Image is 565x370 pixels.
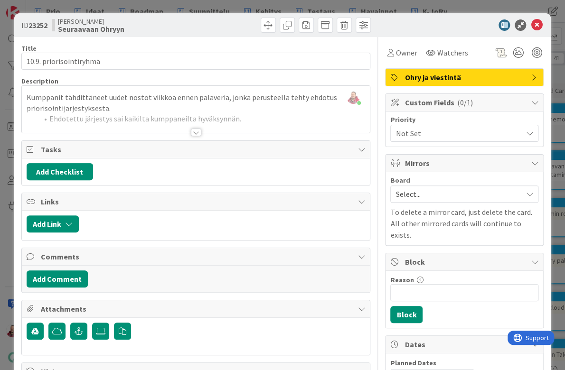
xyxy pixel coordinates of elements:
[41,303,353,314] span: Attachments
[21,53,371,70] input: type card name here...
[390,177,410,184] span: Board
[405,72,526,83] span: Ohry ja viestintä
[27,270,88,287] button: Add Comment
[347,91,360,104] img: rJRasW2U2EjWY5qbspUOAKri0edkzqAk.jpeg
[437,47,468,58] span: Watchers
[41,196,353,207] span: Links
[41,144,353,155] span: Tasks
[27,163,93,180] button: Add Checklist
[21,77,58,85] span: Description
[405,97,526,108] span: Custom Fields
[390,116,538,123] div: Priority
[457,98,472,107] span: ( 0/1 )
[395,47,417,58] span: Owner
[405,157,526,169] span: Mirrors
[28,20,47,30] b: 23252
[21,44,37,53] label: Title
[405,256,526,268] span: Block
[405,339,526,350] span: Dates
[395,127,517,140] span: Not Set
[390,358,538,368] span: Planned Dates
[390,306,423,323] button: Block
[58,25,124,33] b: Seuraavaan Ohryyn
[390,206,538,240] p: To delete a mirror card, just delete the card. All other mirrored cards will continue to exists.
[58,18,124,25] span: [PERSON_NAME]
[41,251,353,262] span: Comments
[18,1,41,13] span: Support
[21,19,47,31] span: ID
[395,187,517,201] span: Select...
[390,276,414,284] label: Reason
[27,92,366,113] p: Kumppanit tähdittäneet uudet nostot viikkoa ennen palaveria, jonka perusteella tehty ehdotus prio...
[27,215,79,232] button: Add Link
